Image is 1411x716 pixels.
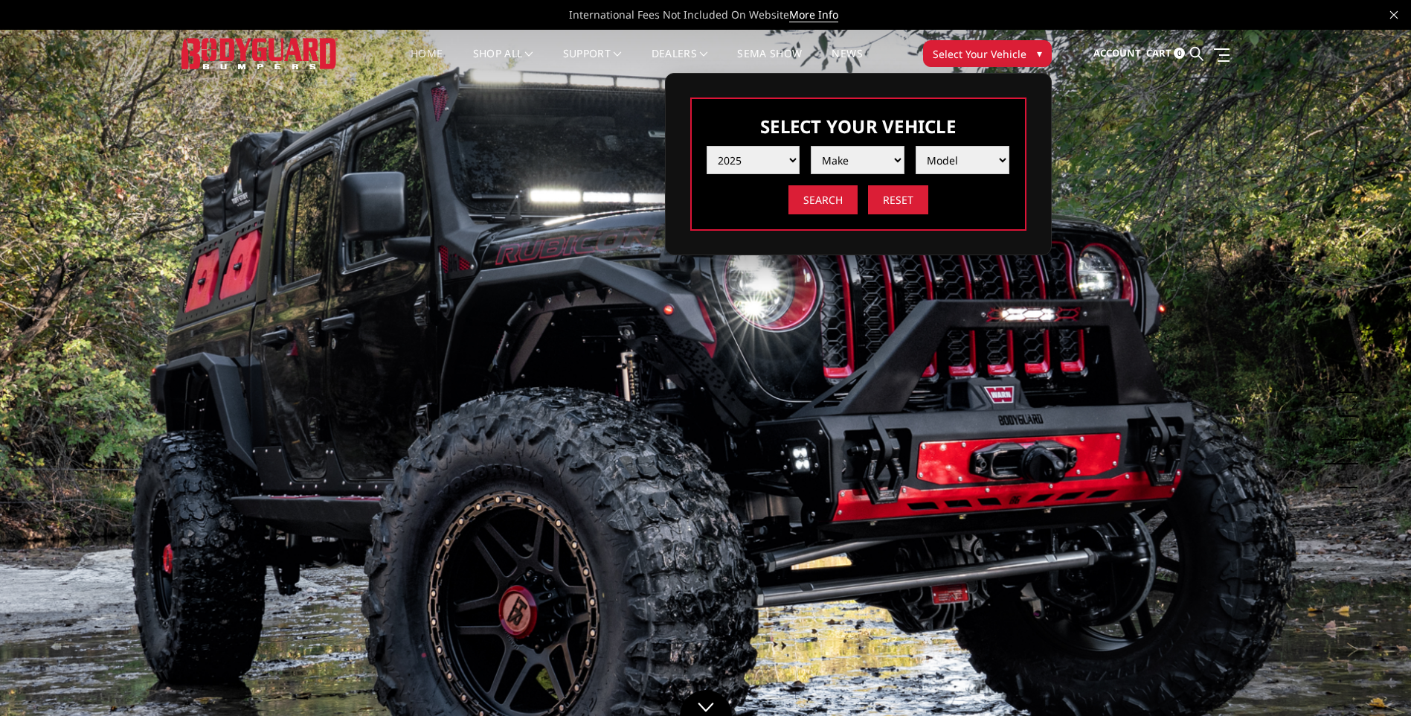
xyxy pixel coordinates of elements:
a: Account [1093,33,1141,74]
a: shop all [473,48,533,77]
button: Select Your Vehicle [923,40,1052,67]
span: ▾ [1037,45,1042,61]
h3: Select Your Vehicle [707,114,1010,138]
button: 1 of 5 [1343,369,1357,393]
a: More Info [789,7,838,22]
button: 2 of 5 [1343,393,1357,417]
a: Support [563,48,622,77]
select: Please select the value from list. [811,146,904,174]
button: 4 of 5 [1343,441,1357,464]
a: Dealers [652,48,708,77]
a: Cart 0 [1146,33,1185,74]
iframe: Chat Widget [1337,645,1411,716]
span: Cart [1146,46,1171,60]
img: BODYGUARD BUMPERS [181,38,338,68]
a: News [832,48,862,77]
input: Reset [868,185,928,214]
input: Search [788,185,858,214]
a: SEMA Show [737,48,802,77]
a: Home [411,48,443,77]
span: Select Your Vehicle [933,46,1026,62]
button: 3 of 5 [1343,417,1357,441]
button: 5 of 5 [1343,464,1357,488]
span: 0 [1174,48,1185,59]
a: Click to Down [680,690,732,716]
span: Account [1093,46,1141,60]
